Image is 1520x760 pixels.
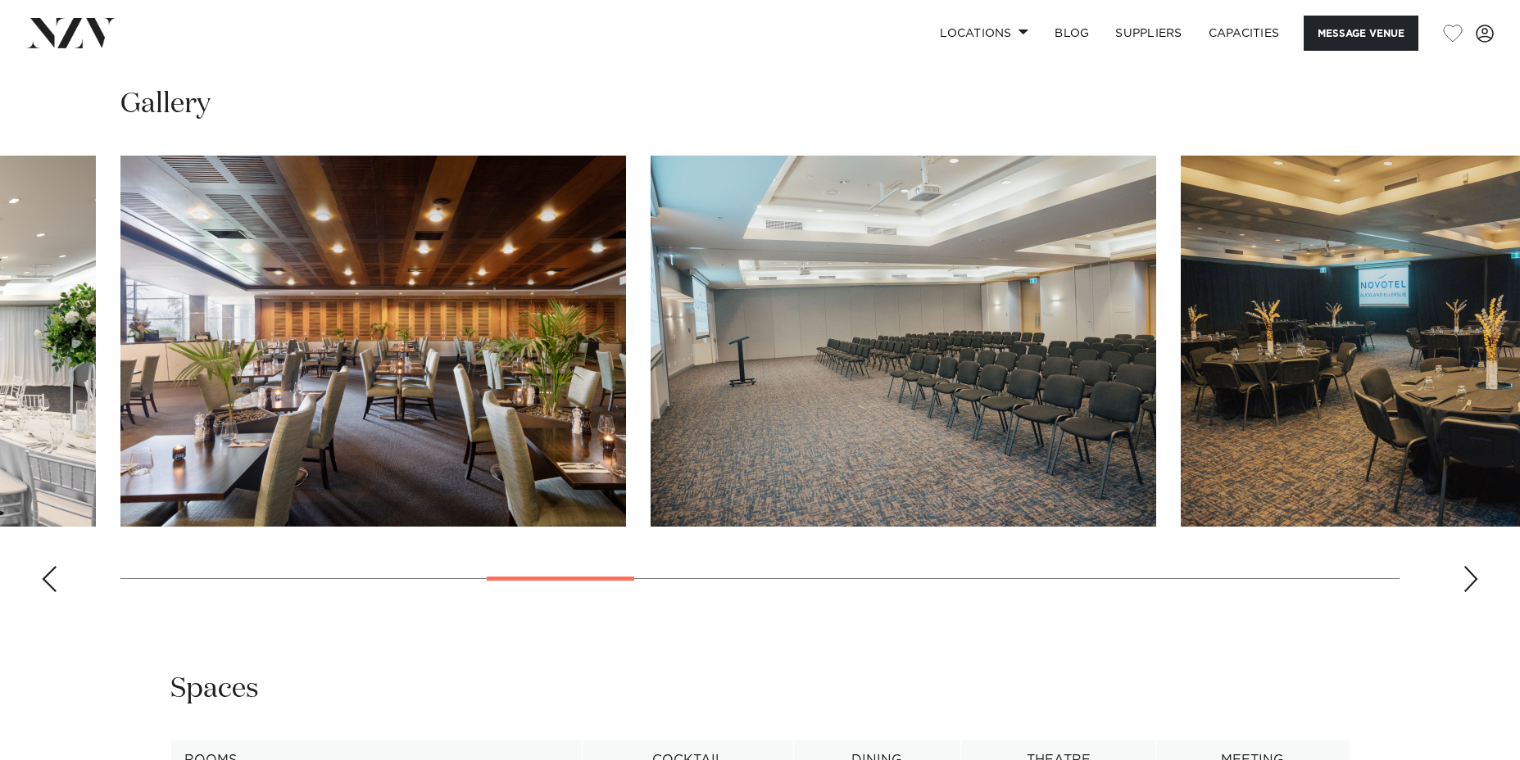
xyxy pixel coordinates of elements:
swiper-slide: 7 / 21 [120,156,626,527]
button: Message Venue [1304,16,1418,51]
h2: Spaces [170,671,259,708]
a: SUPPLIERS [1102,16,1195,51]
a: Locations [927,16,1041,51]
img: nzv-logo.png [26,18,116,47]
a: Capacities [1196,16,1293,51]
swiper-slide: 8 / 21 [651,156,1156,527]
h2: Gallery [120,86,211,123]
a: BLOG [1041,16,1102,51]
